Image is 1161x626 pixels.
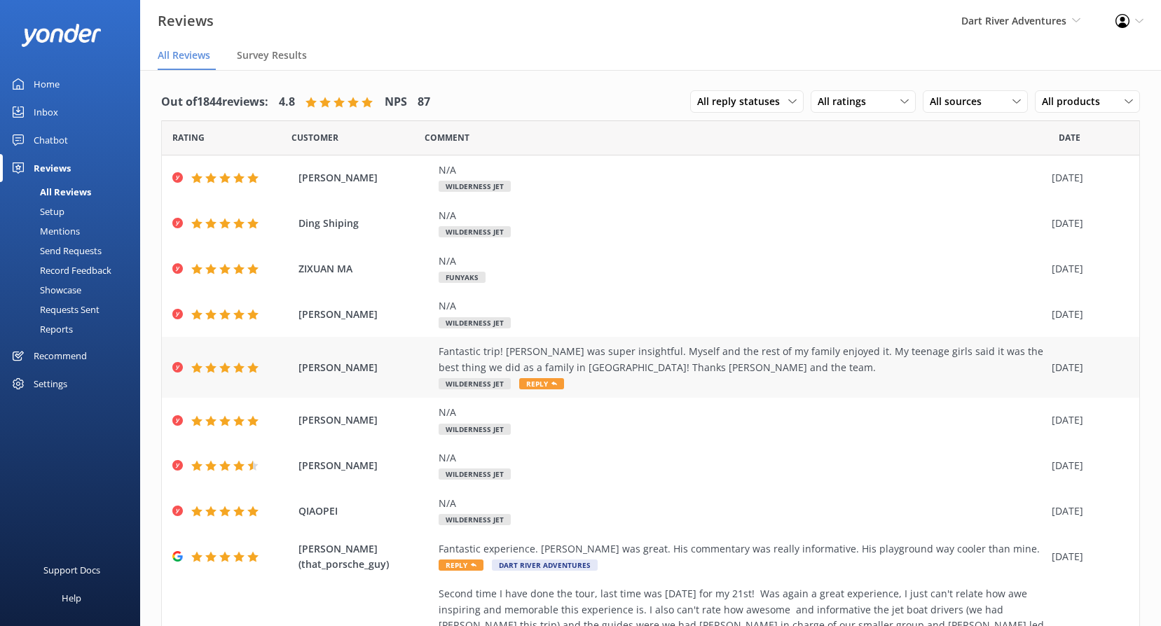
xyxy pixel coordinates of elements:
[418,93,430,111] h4: 87
[158,48,210,62] span: All Reviews
[1052,549,1122,564] div: [DATE]
[439,468,511,480] span: Wilderness Jet
[237,48,307,62] span: Survey Results
[439,450,1045,466] div: N/A
[298,412,432,428] span: [PERSON_NAME]
[34,98,58,126] div: Inbox
[34,154,71,182] div: Reviews
[439,181,511,192] span: Wilderness Jet
[158,10,214,32] h3: Reviews
[1052,261,1122,277] div: [DATE]
[43,556,100,584] div: Support Docs
[439,317,511,328] span: Wilderness Jet
[8,182,140,202] a: All Reviews
[1052,170,1122,186] div: [DATE]
[818,94,874,109] span: All ratings
[279,93,295,111] h4: 4.8
[439,253,1045,269] div: N/A
[1042,94,1108,109] span: All products
[298,458,432,473] span: [PERSON_NAME]
[439,514,511,525] span: Wilderness Jet
[8,319,140,339] a: Reports
[519,378,564,389] span: Reply
[298,170,432,186] span: [PERSON_NAME]
[298,216,432,231] span: Ding Shiping
[8,260,111,280] div: Record Feedback
[385,93,407,111] h4: NPS
[1052,458,1122,473] div: [DATE]
[425,131,469,144] span: Question
[439,162,1045,178] div: N/A
[298,261,432,277] span: ZIXUAN MA
[439,424,511,435] span: Wilderness Jet
[21,24,102,47] img: yonder-white-logo.png
[298,360,432,375] span: [PERSON_NAME]
[439,298,1045,314] div: N/A
[439,378,511,389] span: Wilderness Jet
[62,584,81,612] div: Help
[161,93,268,111] h4: Out of 1844 reviews:
[8,202,140,221] a: Setup
[8,182,91,202] div: All Reviews
[439,272,486,283] span: Funyaks
[1052,216,1122,231] div: [DATE]
[8,202,64,221] div: Setup
[34,126,68,154] div: Chatbot
[8,280,140,300] a: Showcase
[930,94,990,109] span: All sources
[8,280,81,300] div: Showcase
[34,342,87,370] div: Recommend
[8,300,140,319] a: Requests Sent
[8,319,73,339] div: Reports
[697,94,788,109] span: All reply statuses
[1059,131,1080,144] span: Date
[34,70,60,98] div: Home
[1052,503,1122,519] div: [DATE]
[439,226,511,237] span: Wilderness Jet
[1052,412,1122,428] div: [DATE]
[298,307,432,322] span: [PERSON_NAME]
[1052,307,1122,322] div: [DATE]
[172,131,205,144] span: Date
[8,260,140,280] a: Record Feedback
[439,344,1045,375] div: Fantastic trip! [PERSON_NAME] was super insightful. Myself and the rest of my family enjoyed it. ...
[8,241,140,260] a: Send Requests
[961,14,1066,27] span: Dart River Adventures
[8,221,80,241] div: Mentions
[439,559,483,571] span: Reply
[439,541,1045,557] div: Fantastic experience. [PERSON_NAME] was great. His commentary was really informative. His playgro...
[439,496,1045,511] div: N/A
[34,370,67,398] div: Settings
[8,300,99,319] div: Requests Sent
[492,559,598,571] span: Dart River Adventures
[8,241,102,260] div: Send Requests
[439,208,1045,223] div: N/A
[1052,360,1122,375] div: [DATE]
[298,503,432,519] span: QIAOPEI
[439,405,1045,420] div: N/A
[8,221,140,241] a: Mentions
[298,541,432,573] span: [PERSON_NAME] (that_porsche_guy)
[291,131,338,144] span: Date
